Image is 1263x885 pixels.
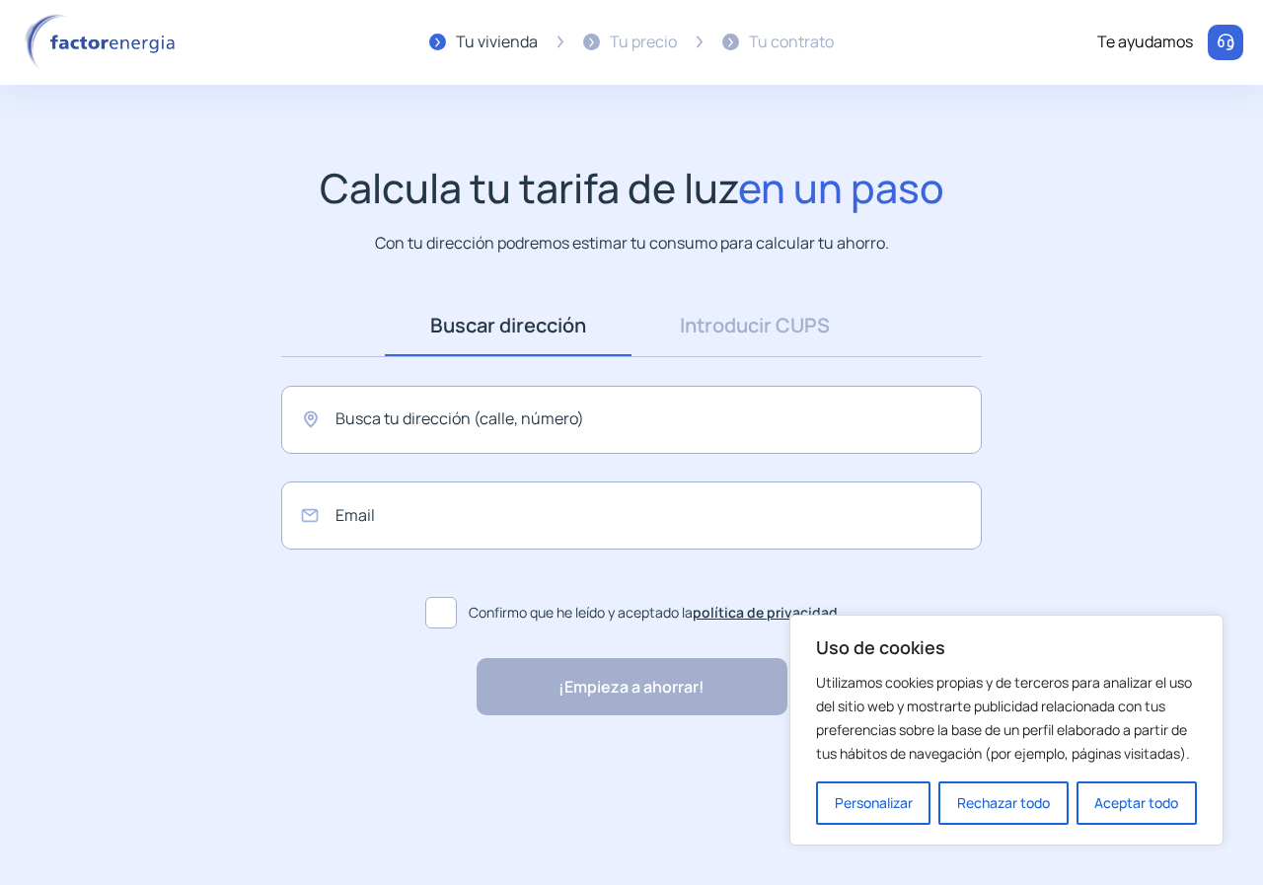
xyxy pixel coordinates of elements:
[938,781,1068,825] button: Rechazar todo
[1097,30,1193,55] div: Te ayudamos
[816,781,930,825] button: Personalizar
[1216,33,1235,52] img: llamar
[693,603,838,622] a: política de privacidad
[385,295,631,356] a: Buscar dirección
[816,671,1197,766] p: Utilizamos cookies propias y de terceros para analizar el uso del sitio web y mostrarte publicida...
[789,615,1224,846] div: Uso de cookies
[749,30,834,55] div: Tu contrato
[610,30,677,55] div: Tu precio
[320,164,944,212] h1: Calcula tu tarifa de luz
[20,14,187,71] img: logo factor
[738,160,944,215] span: en un paso
[469,602,838,624] span: Confirmo que he leído y aceptado la
[375,231,889,256] p: Con tu dirección podremos estimar tu consumo para calcular tu ahorro.
[816,635,1197,659] p: Uso de cookies
[631,295,878,356] a: Introducir CUPS
[1077,781,1197,825] button: Aceptar todo
[456,30,538,55] div: Tu vivienda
